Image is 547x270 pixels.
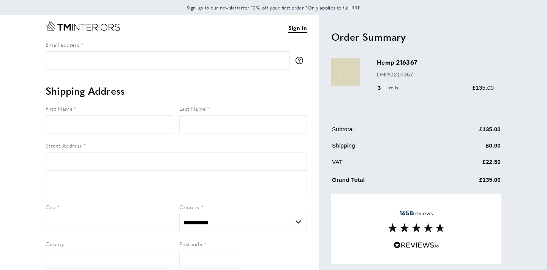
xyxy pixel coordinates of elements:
[179,240,202,248] span: Postcode
[331,58,360,86] img: Hemp 216367
[332,141,434,156] td: Shipping
[332,157,434,172] td: VAT
[385,84,400,91] span: rolls
[46,105,73,112] span: First Name
[187,4,243,11] a: Sign up to our newsletter
[46,21,120,31] a: Go to Home page
[288,23,307,33] a: Sign in
[400,209,433,217] span: reviews
[46,41,79,48] span: Email address
[377,58,494,67] h3: Hemp 216367
[187,4,360,11] span: for 10% off your first order *Only applies to full RRP
[332,174,434,190] td: Grand Total
[46,84,307,98] h2: Shipping Address
[331,30,501,44] h2: Order Summary
[435,157,501,172] td: £22.50
[435,125,501,140] td: £135.00
[377,70,494,79] p: DHPO216367
[46,203,56,211] span: City
[435,174,501,190] td: £135.00
[435,141,501,156] td: £0.00
[400,208,413,217] strong: 1658
[179,203,200,211] span: Country
[332,125,434,140] td: Subtotal
[473,84,494,91] span: £135.00
[394,241,439,249] img: Reviews.io 5 stars
[388,223,445,232] img: Reviews section
[46,141,82,149] span: Street Address
[179,105,206,112] span: Last Name
[377,83,401,92] div: 3
[296,57,307,64] button: More information
[46,240,64,248] span: County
